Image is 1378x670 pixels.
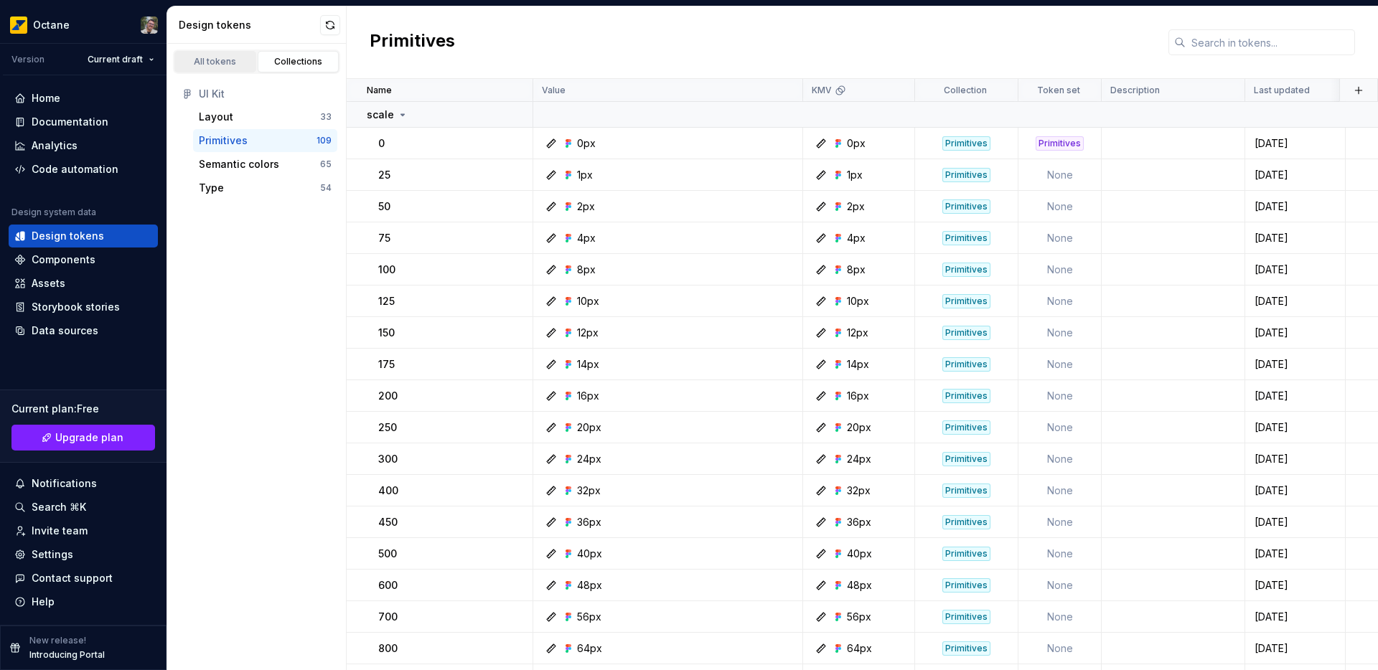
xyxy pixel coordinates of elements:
div: 24px [577,452,601,466]
p: 700 [378,610,398,624]
button: Contact support [9,567,158,590]
div: [DATE] [1246,168,1344,182]
p: 400 [378,483,398,498]
div: 48px [577,578,602,593]
div: Primitives [942,231,990,245]
td: None [1018,443,1102,475]
div: Primitives [942,610,990,624]
a: Settings [9,543,158,566]
div: 10px [847,294,869,308]
div: [DATE] [1246,578,1344,593]
p: 800 [378,641,398,656]
td: None [1018,475,1102,506]
div: Primitives [199,133,248,148]
div: 8px [847,263,866,277]
a: Documentation [9,110,158,133]
input: Search in tokens... [1186,29,1355,55]
div: 12px [577,326,599,340]
div: [DATE] [1246,547,1344,561]
div: 64px [577,641,602,656]
div: Type [199,181,224,195]
button: Semantic colors65 [193,153,337,176]
p: Name [367,85,392,96]
div: Semantic colors [199,157,279,171]
div: 14px [577,357,599,372]
img: e8093afa-4b23-4413-bf51-00cde92dbd3f.png [10,16,27,34]
div: Storybook stories [32,300,120,314]
div: Components [32,253,95,267]
div: Analytics [32,138,78,153]
div: 32px [847,483,871,498]
div: Primitives [942,168,990,182]
div: 12px [847,326,868,340]
p: 50 [378,199,390,214]
div: Assets [32,276,65,291]
button: Search ⌘K [9,496,158,519]
div: [DATE] [1246,357,1344,372]
a: Assets [9,272,158,295]
td: None [1018,570,1102,601]
div: Design tokens [179,18,320,32]
button: Help [9,590,158,613]
div: 16px [577,389,599,403]
a: Invite team [9,519,158,542]
p: New release! [29,635,86,646]
div: Primitives [942,420,990,435]
a: Primitives109 [193,129,337,152]
div: [DATE] [1246,515,1344,529]
div: Primitives [942,199,990,214]
div: 109 [317,135,332,146]
div: Primitives [942,263,990,277]
p: 300 [378,452,398,466]
a: Design tokens [9,225,158,247]
div: UI Kit [199,87,332,101]
a: Data sources [9,319,158,342]
div: All tokens [179,56,251,67]
button: Notifications [9,472,158,495]
div: Notifications [32,476,97,491]
div: Primitives [942,641,990,656]
p: Collection [944,85,987,96]
td: None [1018,349,1102,380]
div: Primitives [1036,136,1084,151]
p: Introducing Portal [29,649,105,661]
button: Current draft [81,49,161,70]
p: Last updated [1254,85,1310,96]
div: Design system data [11,207,96,218]
div: Primitives [942,357,990,372]
div: 48px [847,578,872,593]
div: 20px [847,420,871,435]
td: None [1018,191,1102,222]
img: Tiago [141,16,158,34]
div: 0px [577,136,596,151]
div: [DATE] [1246,452,1344,466]
div: 40px [847,547,872,561]
div: [DATE] [1246,263,1344,277]
div: 56px [577,610,601,624]
div: 4px [577,231,596,245]
div: 1px [577,168,593,182]
div: Home [32,91,60,105]
div: [DATE] [1246,199,1344,214]
div: Primitives [942,389,990,403]
p: 75 [378,231,390,245]
div: Settings [32,547,73,562]
div: Layout [199,110,233,124]
div: Primitives [942,136,990,151]
h2: Primitives [370,29,455,55]
p: 125 [378,294,395,308]
div: [DATE] [1246,483,1344,498]
div: Invite team [32,524,88,538]
div: [DATE] [1246,136,1344,151]
a: Analytics [9,134,158,157]
div: Primitives [942,578,990,593]
div: 1px [847,168,863,182]
td: None [1018,506,1102,538]
div: Primitives [942,515,990,529]
p: Description [1110,85,1160,96]
p: 500 [378,547,397,561]
td: None [1018,412,1102,443]
div: 10px [577,294,599,308]
div: 40px [577,547,602,561]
